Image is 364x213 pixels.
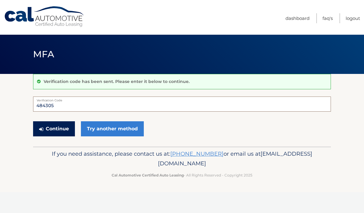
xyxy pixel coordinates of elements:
a: [PHONE_NUMBER] [170,150,224,157]
strong: Cal Automotive Certified Auto Leasing [112,173,184,177]
a: Logout [346,13,360,23]
label: Verification Code [33,97,331,101]
a: FAQ's [322,13,333,23]
a: Dashboard [285,13,310,23]
span: MFA [33,49,54,60]
button: Continue [33,121,75,136]
p: If you need assistance, please contact us at: or email us at [37,149,327,168]
p: - All Rights Reserved - Copyright 2025 [37,172,327,178]
a: Cal Automotive [4,6,85,27]
a: Try another method [81,121,144,136]
input: Verification Code [33,97,331,112]
span: [EMAIL_ADDRESS][DOMAIN_NAME] [158,150,312,167]
p: Verification code has been sent. Please enter it below to continue. [44,79,190,84]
